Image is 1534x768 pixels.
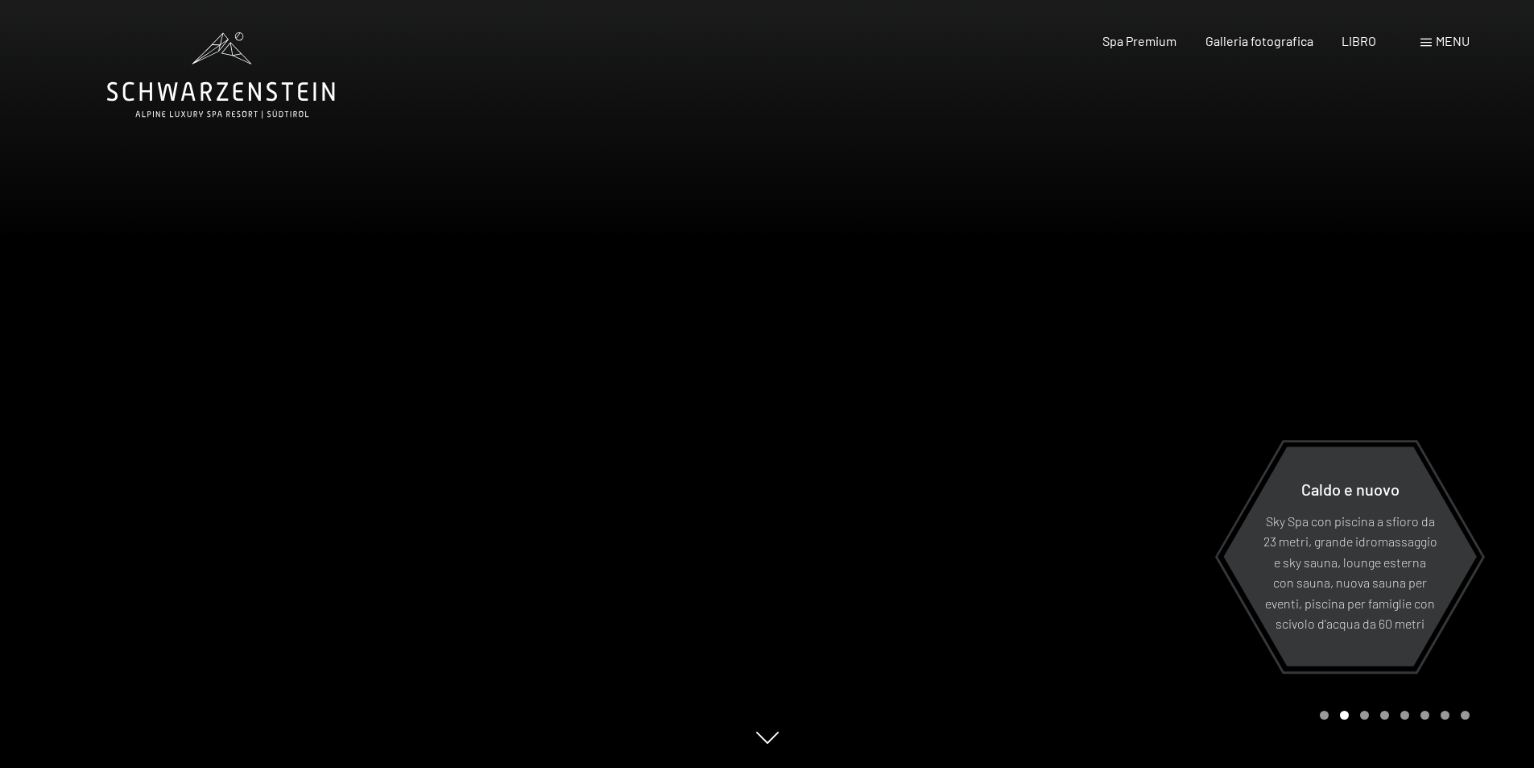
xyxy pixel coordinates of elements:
div: Pagina 4 del carosello [1380,711,1389,720]
font: Sky Spa con piscina a sfioro da 23 metri, grande idromassaggio e sky sauna, lounge esterna con sa... [1263,513,1437,631]
a: Galleria fotografica [1205,33,1313,48]
font: Caldo e nuovo [1301,479,1400,498]
div: Pagina 5 della giostra [1400,711,1409,720]
a: LIBRO [1342,33,1376,48]
div: Paginazione carosello [1314,711,1470,720]
div: Pagina 3 della giostra [1360,711,1369,720]
a: Caldo e nuovo Sky Spa con piscina a sfioro da 23 metri, grande idromassaggio e sky sauna, lounge ... [1222,446,1478,667]
font: menu [1436,33,1470,48]
div: Carosello Pagina 7 [1441,711,1449,720]
div: Pagina 8 della giostra [1461,711,1470,720]
div: Carousel Page 2 (Current Slide) [1340,711,1349,720]
a: Spa Premium [1102,33,1176,48]
div: Pagina 6 della giostra [1420,711,1429,720]
div: Carousel Page 1 [1320,711,1329,720]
